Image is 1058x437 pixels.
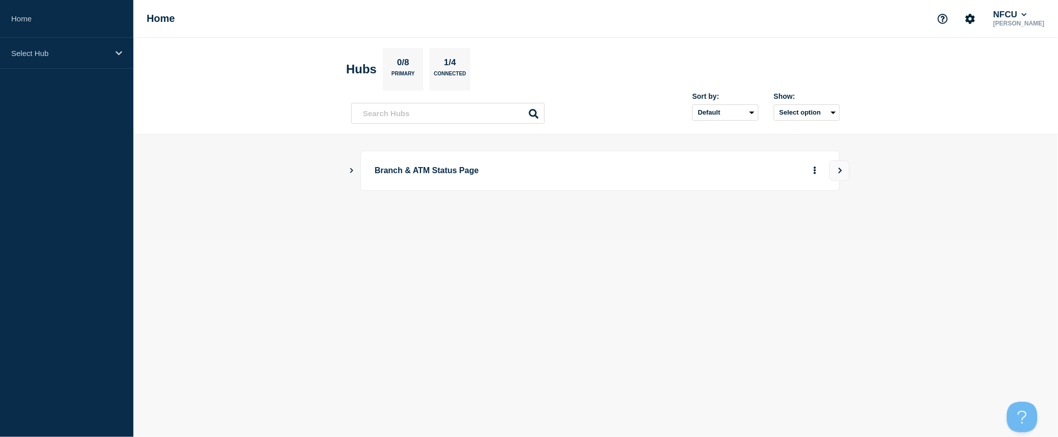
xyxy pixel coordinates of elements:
p: Connected [434,71,466,81]
button: Account settings [960,8,981,30]
select: Sort by [692,104,759,121]
div: Show: [774,92,840,100]
button: Select option [774,104,840,121]
button: Support [932,8,954,30]
p: Select Hub [11,49,109,58]
p: [PERSON_NAME] [991,20,1047,27]
h1: Home [147,13,175,24]
input: Search Hubs [351,103,545,124]
h2: Hubs [346,62,377,76]
button: More actions [809,161,822,180]
p: 0/8 [394,58,413,71]
button: Show Connected Hubs [349,167,354,175]
p: 1/4 [440,58,460,71]
p: Branch & ATM Status Page [375,161,656,180]
div: Sort by: [692,92,759,100]
button: View [829,160,850,181]
iframe: Help Scout Beacon - Open [1007,402,1038,432]
button: NFCU [991,10,1029,20]
p: Primary [392,71,415,81]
